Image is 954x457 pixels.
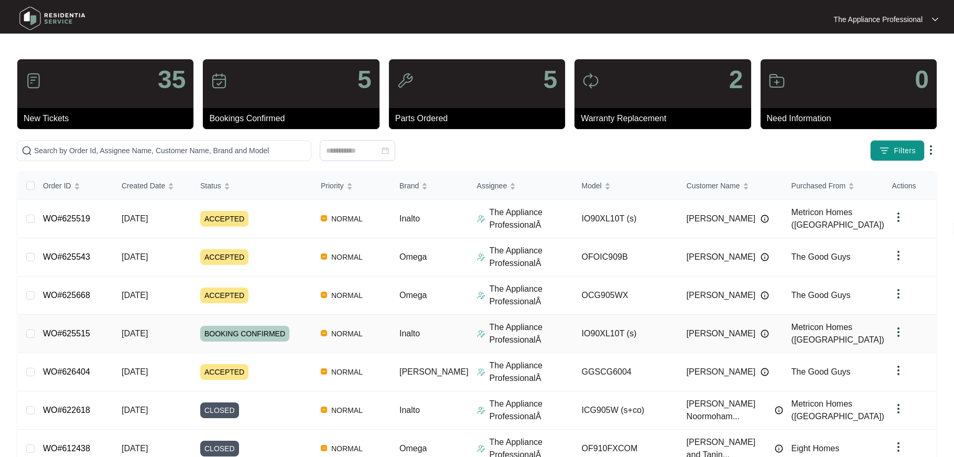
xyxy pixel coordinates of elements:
[43,367,90,376] a: WO#626404
[687,289,756,302] span: [PERSON_NAME]
[327,366,367,378] span: NORMAL
[870,140,925,161] button: filter iconFilters
[761,253,769,261] img: Info icon
[327,327,367,340] span: NORMAL
[209,112,379,125] p: Bookings Confirmed
[399,180,419,192] span: Brand
[469,172,573,200] th: Assignee
[327,404,367,417] span: NORMAL
[687,366,756,378] span: [PERSON_NAME]
[200,364,248,380] span: ACCEPTED
[892,326,905,338] img: dropdown arrow
[792,323,884,344] span: Metricon Homes ([GEOGRAPHIC_DATA])
[395,112,565,125] p: Parts Ordered
[321,215,327,221] img: Vercel Logo
[792,252,851,261] span: The Good Guys
[687,398,769,423] span: [PERSON_NAME] Noormoham...
[573,238,678,277] td: OFOIC909B
[122,214,148,223] span: [DATE]
[200,180,221,192] span: Status
[327,289,367,302] span: NORMAL
[399,329,420,338] span: Inalto
[543,67,557,92] p: 5
[43,444,90,453] a: WO#612438
[43,214,90,223] a: WO#625519
[321,445,327,451] img: Vercel Logo
[477,444,485,453] img: Assigner Icon
[25,72,42,89] img: icon
[200,326,289,342] span: BOOKING CONFIRMED
[892,441,905,453] img: dropdown arrow
[573,391,678,430] td: ICG905W (s+co)
[357,67,372,92] p: 5
[43,329,90,338] a: WO#625515
[16,3,89,34] img: residentia service logo
[391,172,469,200] th: Brand
[477,253,485,261] img: Assigner Icon
[321,330,327,336] img: Vercel Logo
[43,252,90,261] a: WO#625543
[892,211,905,224] img: dropdown arrow
[399,444,427,453] span: Omega
[490,359,573,385] p: The Appliance ProfessionalÂ
[884,172,936,200] th: Actions
[477,368,485,376] img: Assigner Icon
[327,212,367,225] span: NORMAL
[925,144,937,156] img: dropdown arrow
[321,368,327,375] img: Vercel Logo
[21,145,32,156] img: search-icon
[932,17,938,22] img: dropdown arrow
[894,145,916,156] span: Filters
[687,212,756,225] span: [PERSON_NAME]
[729,67,743,92] p: 2
[24,112,193,125] p: New Tickets
[312,172,391,200] th: Priority
[761,291,769,300] img: Info icon
[892,364,905,377] img: dropdown arrow
[43,180,71,192] span: Order ID
[211,72,227,89] img: icon
[35,172,113,200] th: Order ID
[122,444,148,453] span: [DATE]
[477,406,485,415] img: Assigner Icon
[200,441,239,456] span: CLOSED
[321,253,327,260] img: Vercel Logo
[582,180,602,192] span: Model
[775,444,783,453] img: Info icon
[581,112,751,125] p: Warranty Replacement
[490,283,573,308] p: The Appliance ProfessionalÂ
[490,245,573,270] p: The Appliance ProfessionalÂ
[582,72,599,89] img: icon
[573,315,678,353] td: IO90XL10T (s)
[200,288,248,303] span: ACCEPTED
[761,330,769,338] img: Info icon
[490,321,573,346] p: The Appliance ProfessionalÂ
[687,327,756,340] span: [PERSON_NAME]
[792,291,851,300] span: The Good Guys
[200,211,248,227] span: ACCEPTED
[122,252,148,261] span: [DATE]
[573,277,678,315] td: OCG905WX
[761,368,769,376] img: Info icon
[122,406,148,415] span: [DATE]
[833,14,923,25] p: The Appliance Professional
[327,251,367,263] span: NORMAL
[399,291,427,300] span: Omega
[34,145,307,156] input: Search by Order Id, Assignee Name, Customer Name, Brand and Model
[399,406,420,415] span: Inalto
[122,367,148,376] span: [DATE]
[792,399,884,421] span: Metricon Homes ([GEOGRAPHIC_DATA])
[477,291,485,300] img: Assigner Icon
[113,172,192,200] th: Created Date
[122,291,148,300] span: [DATE]
[477,215,485,223] img: Assigner Icon
[321,180,344,192] span: Priority
[892,288,905,300] img: dropdown arrow
[158,67,186,92] p: 35
[122,180,165,192] span: Created Date
[792,367,851,376] span: The Good Guys
[399,367,469,376] span: [PERSON_NAME]
[892,402,905,415] img: dropdown arrow
[321,407,327,413] img: Vercel Logo
[792,444,840,453] span: Eight Homes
